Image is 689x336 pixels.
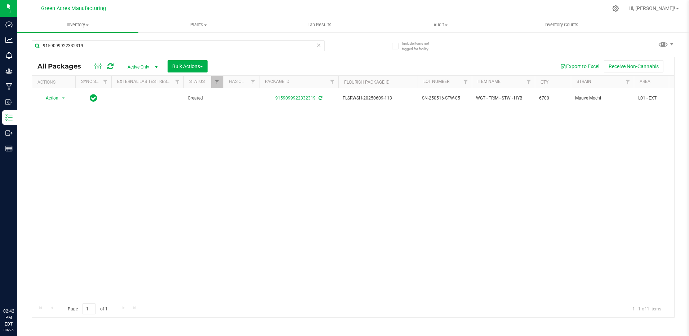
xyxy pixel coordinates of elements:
th: Has COA [223,76,259,88]
span: Include items not tagged for facility [402,41,438,52]
a: Plants [138,17,259,32]
a: Filter [99,76,111,88]
span: Bulk Actions [172,63,203,69]
span: FLSRWSH-20250609-113 [343,95,413,102]
span: In Sync [90,93,97,103]
span: select [59,93,68,103]
button: Export to Excel [556,60,604,72]
span: Hi, [PERSON_NAME]! [628,5,675,11]
input: 1 [83,303,95,314]
a: Qty [541,80,548,85]
a: Lab Results [259,17,380,32]
span: Inventory Counts [535,22,588,28]
button: Receive Non-Cannabis [604,60,663,72]
p: 08/26 [3,327,14,333]
span: Mauve Mochi [575,95,630,102]
span: Plants [139,22,259,28]
a: Filter [622,76,634,88]
div: Manage settings [611,5,620,12]
a: 9159099922332319 [275,96,316,101]
span: Page of 1 [62,303,114,314]
a: Strain [577,79,591,84]
input: Search Package ID, Item Name, SKU, Lot or Part Number... [32,40,325,51]
span: 6700 [539,95,566,102]
span: Action [39,93,59,103]
a: Flourish Package ID [344,80,390,85]
span: Sync from Compliance System [317,96,322,101]
span: 1 - 1 of 1 items [627,303,667,314]
span: Audit [381,22,501,28]
a: Filter [172,76,183,88]
inline-svg: Analytics [5,36,13,44]
a: Item Name [477,79,501,84]
a: Filter [460,76,472,88]
a: Filter [523,76,535,88]
span: Created [188,95,219,102]
p: 02:42 PM EDT [3,308,14,327]
inline-svg: Monitoring [5,52,13,59]
a: Filter [326,76,338,88]
a: Inventory [17,17,138,32]
a: Sync Status [81,79,109,84]
inline-svg: Manufacturing [5,83,13,90]
a: Status [189,79,205,84]
a: Audit [380,17,501,32]
span: L01 - EXT [638,95,684,102]
a: External Lab Test Result [117,79,174,84]
a: Package ID [265,79,289,84]
span: Inventory [17,22,138,28]
inline-svg: Reports [5,145,13,152]
span: All Packages [37,62,88,70]
span: Clear [316,40,321,50]
a: Filter [247,76,259,88]
span: WGT - TRIM - STW - HYB [476,95,530,102]
inline-svg: Inbound [5,98,13,106]
inline-svg: Dashboard [5,21,13,28]
a: Lot Number [423,79,449,84]
button: Bulk Actions [168,60,208,72]
span: Lab Results [298,22,341,28]
inline-svg: Grow [5,67,13,75]
span: Green Acres Manufacturing [41,5,106,12]
span: SN-250516-STW-05 [422,95,467,102]
a: Filter [211,76,223,88]
a: Inventory Counts [501,17,622,32]
a: Area [640,79,650,84]
div: Actions [37,80,72,85]
iframe: Resource center [7,278,29,300]
inline-svg: Outbound [5,129,13,137]
inline-svg: Inventory [5,114,13,121]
